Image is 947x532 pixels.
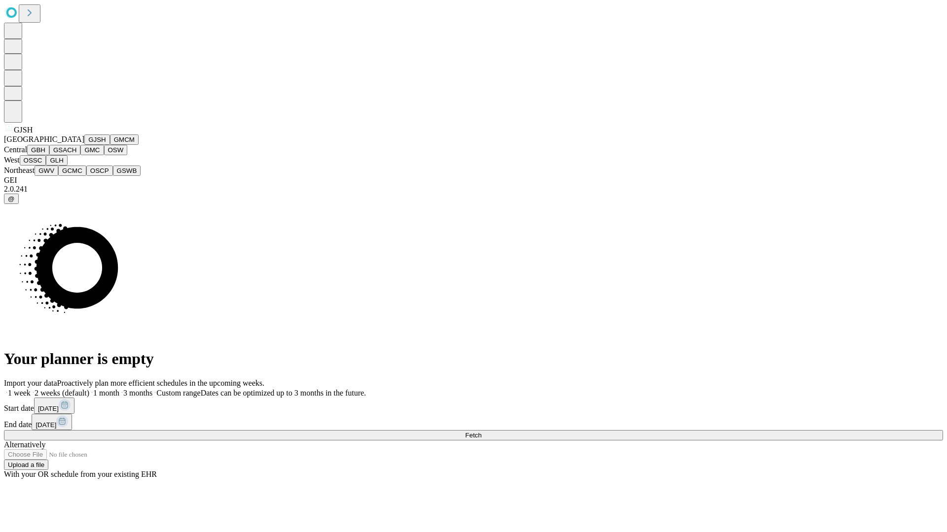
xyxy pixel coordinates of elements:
[80,145,104,155] button: GMC
[156,389,200,397] span: Custom range
[201,389,366,397] span: Dates can be optimized up to 3 months in the future.
[104,145,128,155] button: OSW
[4,398,943,414] div: Start date
[20,155,46,166] button: OSSC
[46,155,67,166] button: GLH
[8,389,31,397] span: 1 week
[34,398,74,414] button: [DATE]
[465,432,481,439] span: Fetch
[4,194,19,204] button: @
[35,166,58,176] button: GWV
[32,414,72,430] button: [DATE]
[4,145,27,154] span: Central
[4,156,20,164] span: West
[38,405,59,412] span: [DATE]
[35,389,89,397] span: 2 weeks (default)
[113,166,141,176] button: GSWB
[4,379,57,387] span: Import your data
[4,176,943,185] div: GEI
[86,166,113,176] button: OSCP
[8,195,15,202] span: @
[4,350,943,368] h1: Your planner is empty
[57,379,264,387] span: Proactively plan more efficient schedules in the upcoming weeks.
[4,460,48,470] button: Upload a file
[4,430,943,440] button: Fetch
[4,166,35,174] span: Northeast
[84,134,110,145] button: GJSH
[49,145,80,155] button: GSACH
[110,134,139,145] button: GMCM
[123,389,152,397] span: 3 months
[4,135,84,143] span: [GEOGRAPHIC_DATA]
[4,414,943,430] div: End date
[58,166,86,176] button: GCMC
[4,470,157,478] span: With your OR schedule from your existing EHR
[4,440,45,449] span: Alternatively
[27,145,49,155] button: GBH
[4,185,943,194] div: 2.0.241
[36,421,56,429] span: [DATE]
[14,126,33,134] span: GJSH
[93,389,119,397] span: 1 month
